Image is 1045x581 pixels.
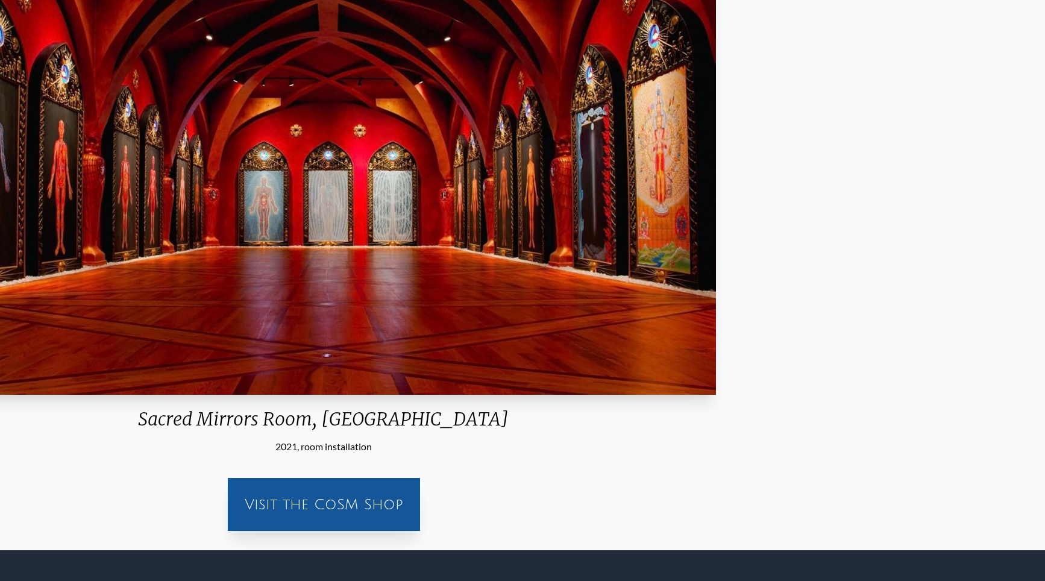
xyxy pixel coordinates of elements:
[235,485,413,524] a: Visit the CoSM Shop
